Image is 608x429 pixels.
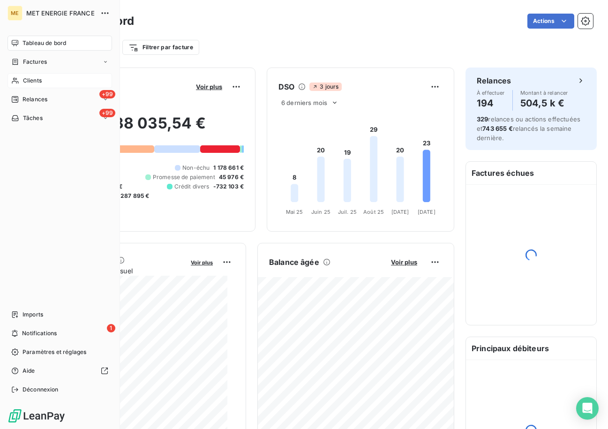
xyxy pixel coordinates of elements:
[466,337,596,360] h6: Principaux débiteurs
[363,209,384,215] tspan: Août 25
[391,209,409,215] tspan: [DATE]
[213,164,244,172] span: 1 178 661 €
[23,95,47,104] span: Relances
[8,6,23,21] div: ME
[281,99,327,106] span: 6 derniers mois
[193,83,225,91] button: Voir plus
[23,385,59,394] span: Déconnexion
[391,258,417,266] span: Voir plus
[388,258,420,266] button: Voir plus
[482,125,512,132] span: 743 655 €
[309,83,341,91] span: 3 jours
[418,209,435,215] tspan: [DATE]
[23,310,43,319] span: Imports
[477,96,505,111] h4: 194
[311,209,330,215] tspan: Juin 25
[153,173,215,181] span: Promesse de paiement
[477,115,488,123] span: 329
[53,114,244,142] h2: 2 838 035,54 €
[23,114,43,122] span: Tâches
[213,182,244,191] span: -732 103 €
[188,258,216,266] button: Voir plus
[477,90,505,96] span: À effectuer
[8,408,66,423] img: Logo LeanPay
[107,324,115,332] span: 1
[286,209,303,215] tspan: Mai 25
[576,397,599,420] div: Open Intercom Messenger
[278,81,294,92] h6: DSO
[269,256,319,268] h6: Balance âgée
[23,58,47,66] span: Factures
[174,182,210,191] span: Crédit divers
[23,348,86,356] span: Paramètres et réglages
[23,76,42,85] span: Clients
[477,115,580,142] span: relances ou actions effectuées et relancés la semaine dernière.
[99,109,115,117] span: +99
[22,329,57,338] span: Notifications
[118,192,150,200] span: -287 895 €
[8,363,112,378] a: Aide
[26,9,95,17] span: MET ENERGIE FRANCE
[182,164,210,172] span: Non-échu
[520,90,568,96] span: Montant à relancer
[527,14,574,29] button: Actions
[191,259,213,266] span: Voir plus
[23,367,35,375] span: Aide
[122,40,199,55] button: Filtrer par facture
[23,39,66,47] span: Tableau de bord
[477,75,511,86] h6: Relances
[466,162,596,184] h6: Factures échues
[338,209,357,215] tspan: Juil. 25
[99,90,115,98] span: +99
[520,96,568,111] h4: 504,5 k €
[196,83,222,90] span: Voir plus
[219,173,244,181] span: 45 976 €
